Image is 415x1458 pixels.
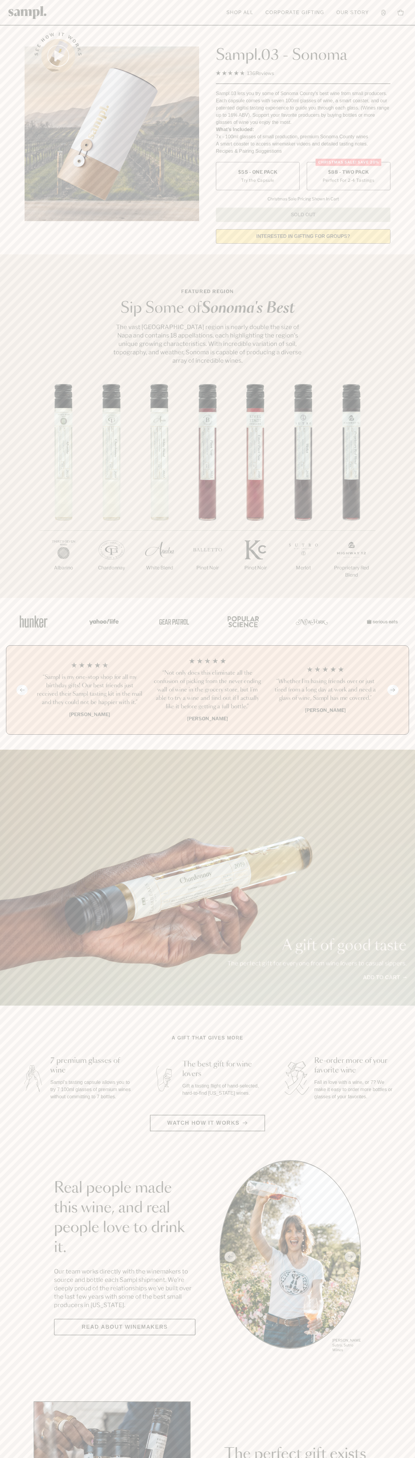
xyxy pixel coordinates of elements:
a: Our Story [333,6,372,19]
li: 7 / 7 [327,384,375,598]
p: Merlot [279,564,327,571]
p: [PERSON_NAME] Sutro, Sutro Wines [332,1338,361,1352]
img: Artboard_4_28b4d326-c26e-48f9-9c80-911f17d6414e_x450.png [224,609,260,634]
li: 7x - 100ml glasses of small production, premium Sonoma County wines [216,133,390,140]
small: Try the Capsule [241,177,274,183]
li: 5 / 7 [231,384,279,591]
img: Artboard_3_0b291449-6e8c-4d07-b2c2-3f3601a19cd1_x450.png [294,609,330,634]
b: [PERSON_NAME] [305,707,346,713]
ul: carousel [219,1160,361,1353]
li: 1 / 7 [40,384,88,591]
p: Our team works directly with the winemakers to source and bottle each Sampl shipment. We’re deepl... [54,1267,196,1309]
p: White Blend [136,564,184,571]
p: Chardonnay [88,564,136,571]
p: Albarino [40,564,88,571]
div: Christmas SALE! Save 20% [316,159,381,166]
li: 3 / 7 [136,384,184,591]
h3: Re-order more of your favorite wine [314,1056,396,1075]
button: Watch how it works [150,1115,265,1131]
li: A smart coaster to access winemaker videos and detailed tasting notes. [216,140,390,148]
p: Fall in love with a wine, or 7? We make it easy to order more bottles or glasses of your favorites. [314,1079,396,1100]
img: Artboard_7_5b34974b-f019-449e-91fb-745f8d0877ee_x450.png [363,609,399,634]
p: The perfect gift for everyone from wine lovers to casual sippers. [227,959,407,967]
a: Corporate Gifting [262,6,327,19]
b: [PERSON_NAME] [187,716,228,721]
img: Sampl logo [8,6,47,19]
a: Shop All [223,6,256,19]
button: Next slide [387,685,399,695]
h2: Sip Some of [112,301,303,316]
li: 1 / 4 [36,658,144,722]
span: $55 - One Pack [238,169,278,175]
li: 2 / 4 [154,658,262,722]
li: 4 / 7 [184,384,231,591]
p: The vast [GEOGRAPHIC_DATA] region is nearly double the size of Napa and contains 18 appellations,... [112,323,303,365]
em: Sonoma's Best [202,301,295,316]
span: $88 - Two Pack [328,169,369,175]
h3: “Whether I'm having friends over or just tired from a long day at work and need a glass of wine, ... [271,677,379,703]
li: Christmas Sale Pricing Shown In Cart [264,196,342,202]
span: Reviews [255,70,274,76]
p: Pinot Noir [184,564,231,571]
p: Featured Region [112,288,303,295]
a: interested in gifting for groups? [216,229,390,244]
p: A gift of good taste [227,939,407,953]
li: 2 / 7 [88,384,136,591]
h1: Sampl.03 - Sonoma [216,46,390,64]
div: Sampl.03 lets you try some of Sonoma County's best wine from small producers. Each capsule comes ... [216,90,390,126]
a: Add to cart [363,973,407,982]
li: 6 / 7 [279,384,327,591]
h2: Real people made this wine, and real people love to drink it. [54,1178,196,1258]
div: 136Reviews [216,69,274,77]
img: Artboard_6_04f9a106-072f-468a-bdd7-f11783b05722_x450.png [85,609,121,634]
strong: What’s Included: [216,127,254,132]
h3: 7 premium glasses of wine [50,1056,132,1075]
div: slide 1 [219,1160,361,1353]
p: Gift a tasting flight of hand-selected, hard-to-find [US_STATE] wines. [182,1082,264,1097]
li: 3 / 4 [271,658,379,722]
h3: “Sampl is my one-stop shop for all my birthday gifts! Our best friends just received their Sampl ... [36,673,144,707]
p: Proprietary Red Blend [327,564,375,579]
b: [PERSON_NAME] [69,712,110,717]
button: See how it works [41,39,75,73]
img: Artboard_1_c8cd28af-0030-4af1-819c-248e302c7f06_x450.png [16,609,52,634]
h3: “Not only does this eliminate all the confusion of picking from the never ending wall of wine in ... [154,669,262,711]
li: Recipes & Pairing Suggestions [216,148,390,155]
p: Pinot Noir [231,564,279,571]
img: Artboard_5_7fdae55a-36fd-43f7-8bfd-f74a06a2878e_x450.png [155,609,191,634]
a: Read about Winemakers [54,1319,196,1335]
h2: A gift that gives more [172,1034,243,1042]
button: Previous slide [16,685,28,695]
small: Perfect For 2-4 Tastings [323,177,374,183]
button: Sold Out [216,208,390,222]
p: Sampl's tasting capsule allows you to try 7 100ml glasses of premium wines without committing to ... [50,1079,132,1100]
img: Sampl.03 - Sonoma [25,46,199,221]
span: 136 [247,70,255,76]
h3: The best gift for wine lovers [182,1060,264,1079]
